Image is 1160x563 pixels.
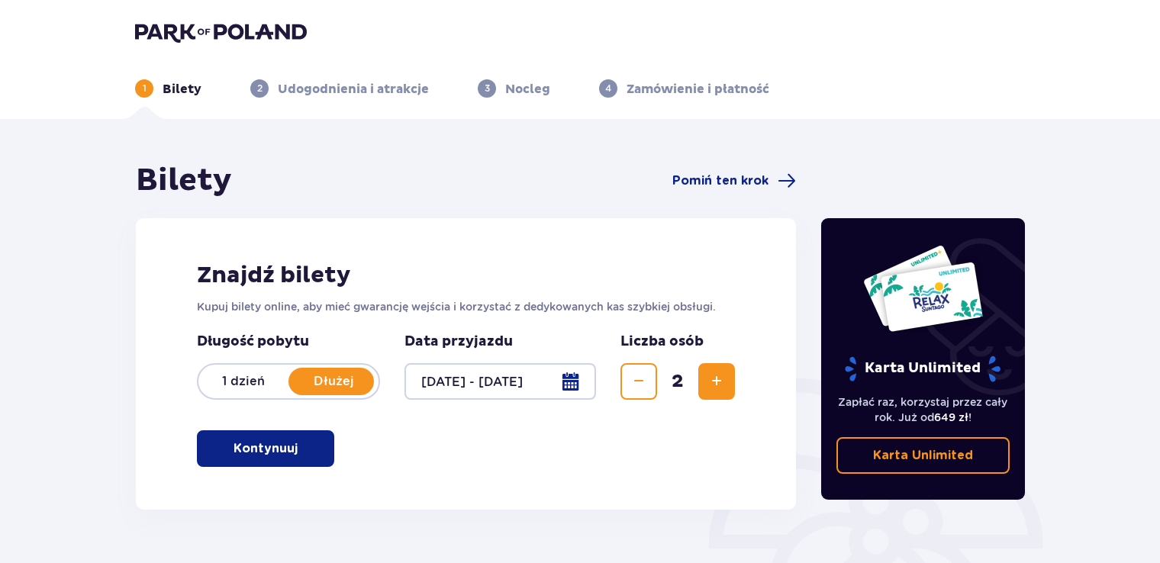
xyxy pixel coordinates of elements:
button: Zwiększ [698,363,735,400]
img: Park of Poland logo [135,21,307,43]
h2: Znajdź bilety [197,261,735,290]
a: Karta Unlimited [836,437,1010,474]
span: 2 [660,370,695,393]
p: Data przyjazdu [404,333,513,351]
p: 1 [143,82,147,95]
div: 1Bilety [135,79,201,98]
p: Kupuj bilety online, aby mieć gwarancję wejścia i korzystać z dedykowanych kas szybkiej obsługi. [197,299,735,314]
p: 3 [485,82,490,95]
button: Zmniejsz [620,363,657,400]
p: Dłużej [288,373,379,390]
div: 2Udogodnienia i atrakcje [250,79,429,98]
p: 2 [257,82,263,95]
button: Kontynuuj [197,430,334,467]
p: Nocleg [505,81,550,98]
p: Karta Unlimited [873,447,973,464]
p: Zamówienie i płatność [627,81,769,98]
span: 649 zł [934,411,968,423]
h1: Bilety [136,162,232,200]
img: Dwie karty całoroczne do Suntago z napisem 'UNLIMITED RELAX', na białym tle z tropikalnymi liśćmi... [862,244,984,333]
p: Kontynuuj [234,440,298,457]
a: Pomiń ten krok [672,172,796,190]
p: Zapłać raz, korzystaj przez cały rok. Już od ! [836,394,1010,425]
div: 4Zamówienie i płatność [599,79,769,98]
p: Karta Unlimited [843,355,1002,382]
p: Udogodnienia i atrakcje [278,81,429,98]
p: Długość pobytu [197,333,380,351]
p: 4 [605,82,611,95]
p: 1 dzień [198,373,288,390]
p: Bilety [163,81,201,98]
p: Liczba osób [620,333,704,351]
span: Pomiń ten krok [672,172,768,189]
div: 3Nocleg [478,79,550,98]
